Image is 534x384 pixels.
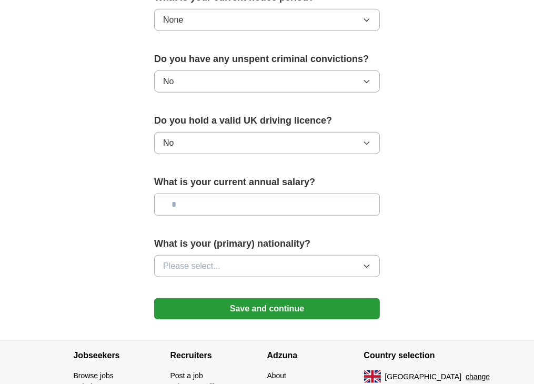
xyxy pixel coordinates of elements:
[385,371,462,382] span: [GEOGRAPHIC_DATA]
[170,371,203,380] a: Post a job
[267,371,287,380] a: About
[466,371,490,382] button: change
[364,341,461,370] h4: Country selection
[154,9,380,31] button: None
[154,52,380,66] label: Do you have any unspent criminal convictions?
[163,260,220,272] span: Please select...
[154,298,380,319] button: Save and continue
[163,14,183,26] span: None
[163,137,174,149] span: No
[163,75,174,88] span: No
[154,255,380,277] button: Please select...
[364,370,381,383] img: UK flag
[154,132,380,154] button: No
[154,114,380,128] label: Do you hold a valid UK driving licence?
[154,237,380,251] label: What is your (primary) nationality?
[74,371,114,380] a: Browse jobs
[154,175,380,189] label: What is your current annual salary?
[154,70,380,93] button: No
